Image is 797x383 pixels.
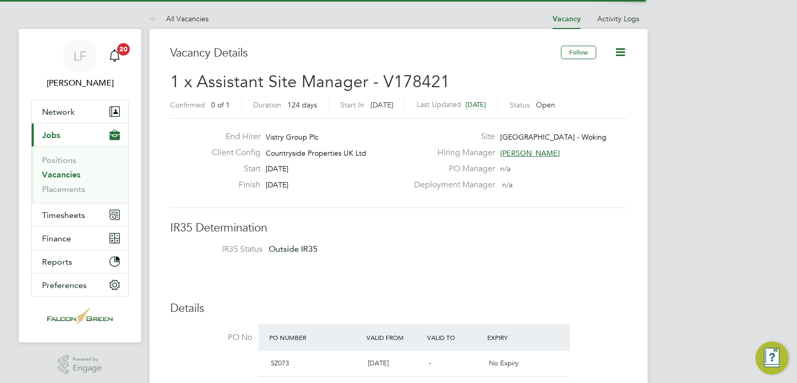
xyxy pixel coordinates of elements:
[211,100,230,110] span: 0 of 1
[485,328,545,347] div: Expiry
[170,332,252,343] label: PO No
[42,234,71,243] span: Finance
[32,203,128,226] button: Timesheets
[370,100,393,110] span: [DATE]
[266,180,288,189] span: [DATE]
[104,39,125,73] a: 20
[42,210,85,220] span: Timesheets
[181,244,263,255] label: IR35 Status
[32,124,128,146] button: Jobs
[266,132,319,142] span: Vistry Group Plc
[73,364,102,373] span: Engage
[500,164,511,173] span: n/a
[364,328,424,347] div: Valid From
[170,301,627,316] h3: Details
[553,15,581,23] a: Vacancy
[32,146,128,203] div: Jobs
[465,100,486,109] span: [DATE]
[269,244,318,254] span: Outside IR35
[47,307,113,324] img: falcongreen-logo-retina.png
[424,328,485,347] div: Valid To
[73,49,87,63] span: LF
[32,250,128,273] button: Reports
[253,100,281,110] label: Duration
[408,131,495,142] label: Site
[408,163,495,174] label: PO Manager
[32,100,128,123] button: Network
[368,359,389,367] span: [DATE]
[755,341,789,375] button: Engage Resource Center
[561,46,596,59] button: Follow
[417,100,461,109] label: Last Updated
[170,100,205,110] label: Confirmed
[271,359,289,367] span: SZ073
[170,221,627,236] h3: IR35 Determination
[203,131,260,142] label: End Hirer
[31,77,129,89] span: Luke Fox
[408,180,495,190] label: Deployment Manager
[502,180,513,189] span: n/a
[429,359,431,367] span: -
[203,163,260,174] label: Start
[170,46,561,61] h3: Vacancy Details
[32,227,128,250] button: Finance
[597,14,639,23] a: Activity Logs
[489,359,518,367] span: No Expiry
[42,280,87,290] span: Preferences
[73,355,102,364] span: Powered by
[42,107,75,117] span: Network
[42,170,80,180] a: Vacancies
[340,100,364,110] label: Start In
[117,43,130,56] span: 20
[32,273,128,296] button: Preferences
[203,147,260,158] label: Client Config
[500,132,607,142] span: [GEOGRAPHIC_DATA] - Woking
[500,148,560,158] span: [PERSON_NAME]
[170,72,450,92] span: 1 x Assistant Site Manager - V178421
[536,100,555,110] span: Open
[266,148,366,158] span: Countryside Properties UK Ltd
[287,100,317,110] span: 124 days
[267,328,364,347] div: PO Number
[42,155,76,165] a: Positions
[42,184,85,194] a: Placements
[510,100,530,110] label: Status
[408,147,495,158] label: Hiring Manager
[42,257,72,267] span: Reports
[19,29,141,343] nav: Main navigation
[203,180,260,190] label: Finish
[266,164,288,173] span: [DATE]
[31,307,129,324] a: Go to home page
[149,14,209,23] a: All Vacancies
[31,39,129,89] a: LF[PERSON_NAME]
[58,355,102,375] a: Powered byEngage
[42,130,60,140] span: Jobs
